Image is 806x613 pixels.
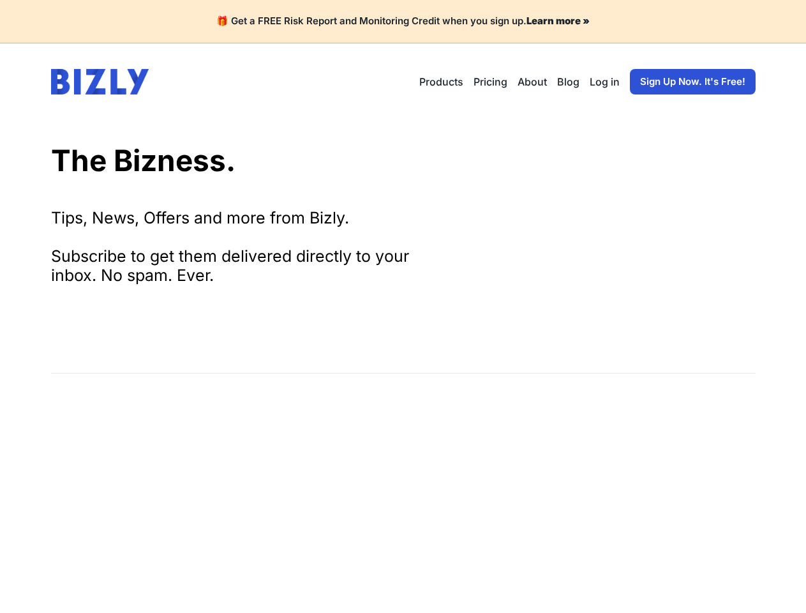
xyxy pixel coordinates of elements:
a: The Bizness. [51,142,235,178]
a: About [518,74,547,89]
a: Pricing [474,74,507,89]
a: Log in [590,74,620,89]
h4: 🎁 Get a FREE Risk Report and Monitoring Credit when you sign up. [15,15,791,27]
iframe: signup frame [51,310,332,347]
a: Sign Up Now. It's Free! [630,69,756,95]
button: Products [419,74,463,89]
div: Tips, News, Offers and more from Bizly. Subscribe to get them delivered directly to your inbox. N... [51,208,434,285]
a: Learn more » [526,15,590,27]
a: Blog [557,74,579,89]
